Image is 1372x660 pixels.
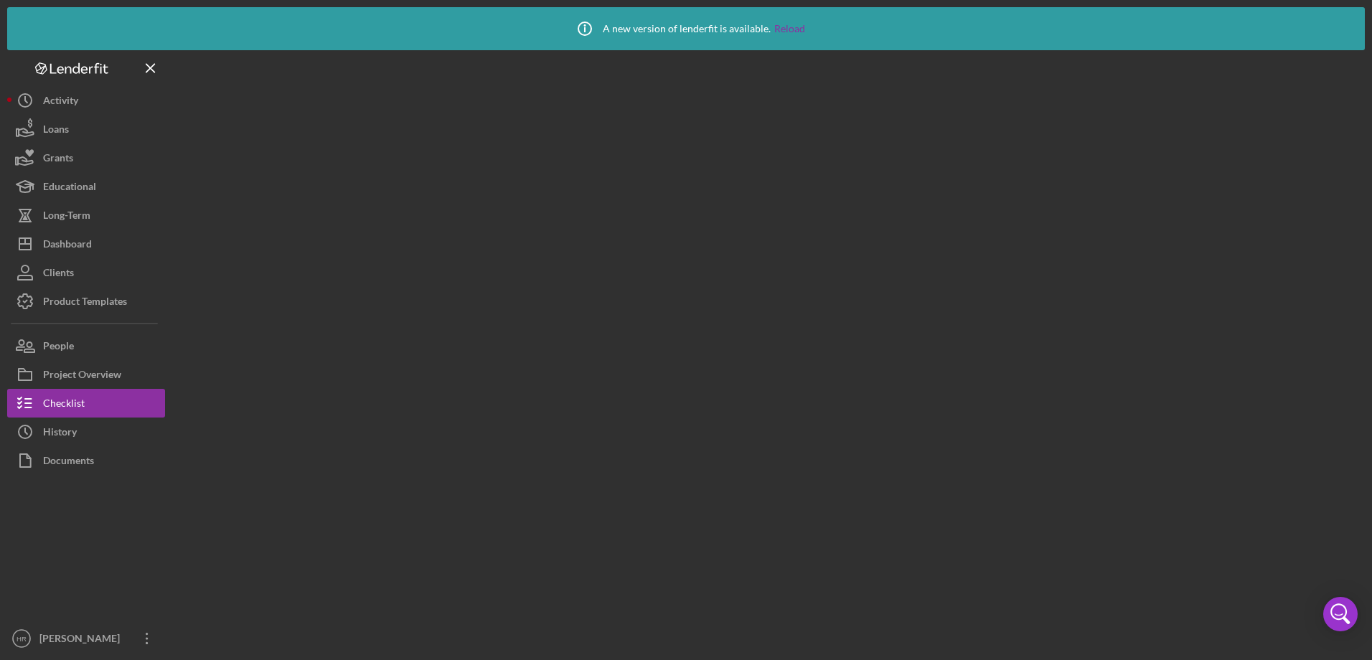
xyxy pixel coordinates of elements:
button: Product Templates [7,287,165,316]
button: Dashboard [7,230,165,258]
button: Documents [7,446,165,475]
button: Project Overview [7,360,165,389]
div: People [43,331,74,364]
button: HR[PERSON_NAME] [7,624,165,653]
div: Checklist [43,389,85,421]
text: HR [17,635,27,643]
div: History [43,418,77,450]
button: Educational [7,172,165,201]
div: Documents [43,446,94,478]
button: Clients [7,258,165,287]
button: History [7,418,165,446]
div: Loans [43,115,69,147]
button: Grants [7,143,165,172]
button: Loans [7,115,165,143]
div: Product Templates [43,287,127,319]
a: Reload [774,23,805,34]
div: A new version of lenderfit is available. [567,11,805,47]
button: Long-Term [7,201,165,230]
div: [PERSON_NAME] [36,624,129,656]
div: Grants [43,143,73,176]
button: Checklist [7,389,165,418]
button: People [7,331,165,360]
div: Activity [43,86,78,118]
button: Activity [7,86,165,115]
div: Clients [43,258,74,291]
div: Educational [43,172,96,204]
div: Open Intercom Messenger [1323,597,1358,631]
div: Long-Term [43,201,90,233]
div: Project Overview [43,360,121,392]
div: Dashboard [43,230,92,262]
